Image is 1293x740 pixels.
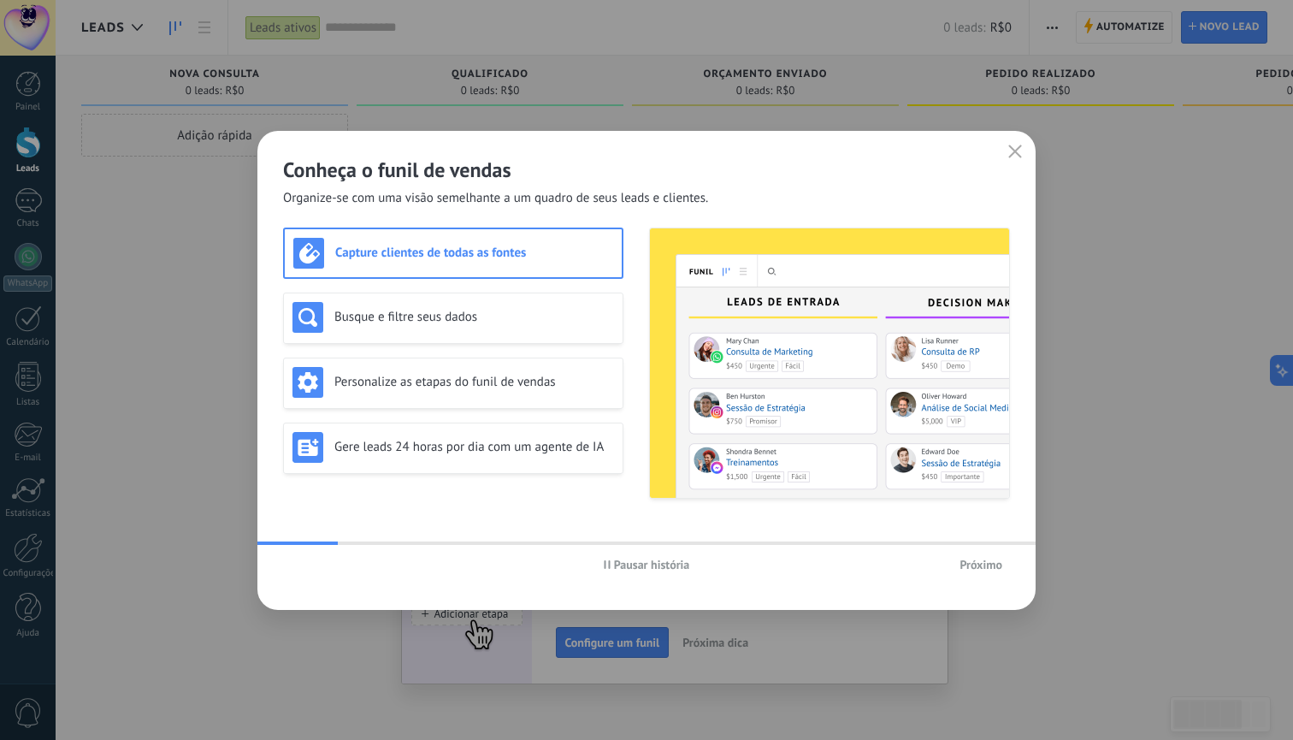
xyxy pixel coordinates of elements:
h3: Busque e filtre seus dados [334,309,614,325]
h3: Capture clientes de todas as fontes [335,245,613,261]
h3: Personalize as etapas do funil de vendas [334,374,614,390]
span: Pausar história [614,559,690,571]
h2: Conheça o funil de vendas [283,157,1010,183]
h3: Gere leads 24 horas por dia com um agente de IA [334,439,614,455]
button: Pausar história [596,552,698,577]
button: Próximo [952,552,1010,577]
span: Próximo [959,559,1002,571]
span: Organize-se com uma visão semelhante a um quadro de seus leads e clientes. [283,190,708,207]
